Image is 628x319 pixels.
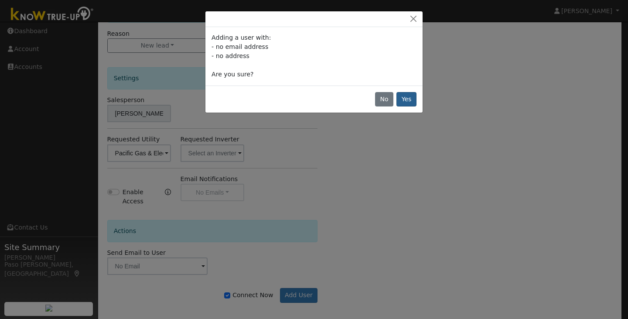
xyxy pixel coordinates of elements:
[212,43,268,50] span: - no email address
[396,92,416,107] button: Yes
[212,34,271,41] span: Adding a user with:
[407,14,420,24] button: Close
[375,92,393,107] button: No
[212,52,249,59] span: - no address
[212,71,253,78] span: Are you sure?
